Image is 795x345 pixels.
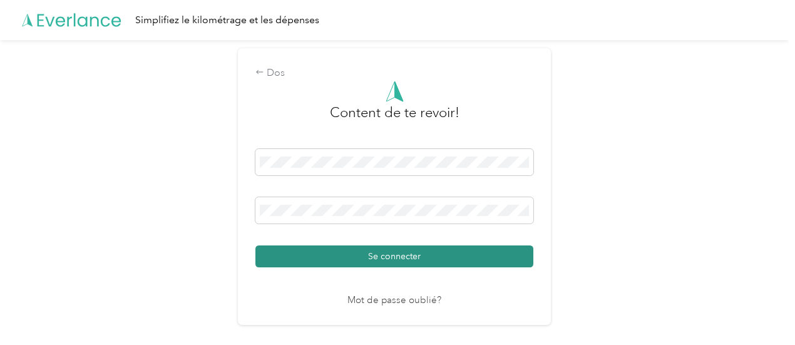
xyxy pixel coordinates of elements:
font: Mot de passe oublié? [347,294,441,306]
h3: salutation [330,102,459,136]
font: Se connecter [368,251,421,262]
a: Mot de passe oublié? [347,294,441,308]
button: Se connecter [255,245,533,267]
font: Simplifiez le kilométrage et les dépenses [135,14,319,26]
font: Content de te revoir! [330,104,459,121]
font: Dos [267,66,285,79]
